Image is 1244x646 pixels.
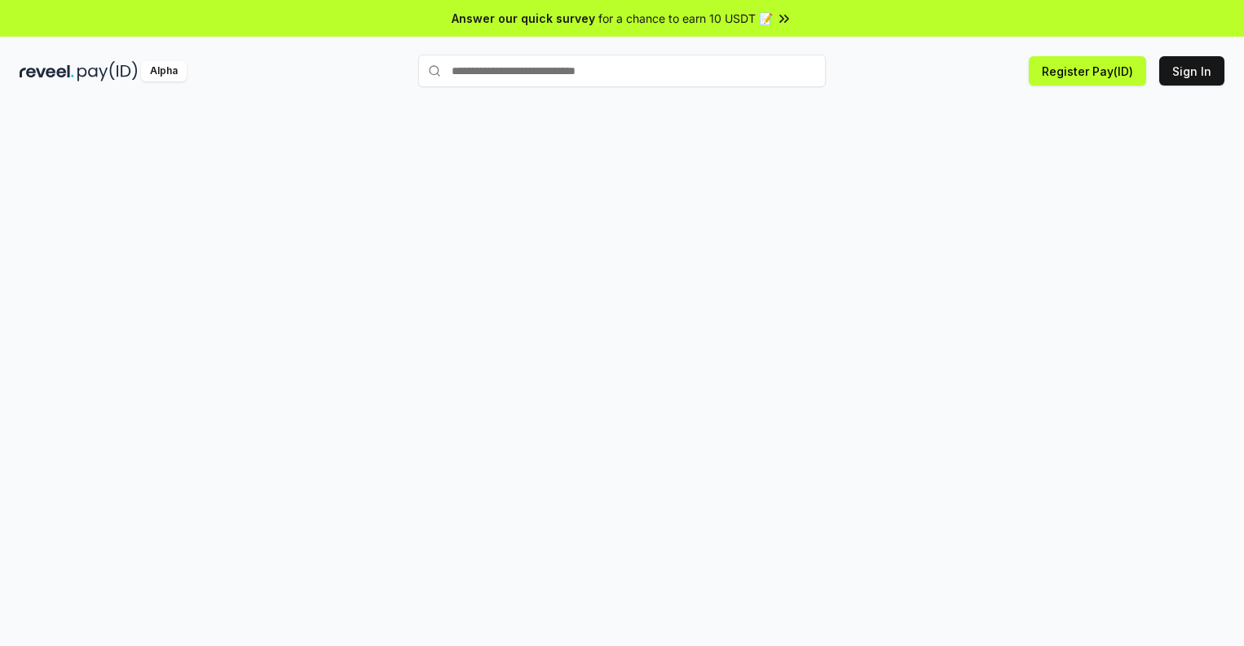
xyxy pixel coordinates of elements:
[452,10,595,27] span: Answer our quick survey
[1159,56,1224,86] button: Sign In
[141,61,187,81] div: Alpha
[598,10,773,27] span: for a chance to earn 10 USDT 📝
[20,61,74,81] img: reveel_dark
[77,61,138,81] img: pay_id
[1029,56,1146,86] button: Register Pay(ID)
